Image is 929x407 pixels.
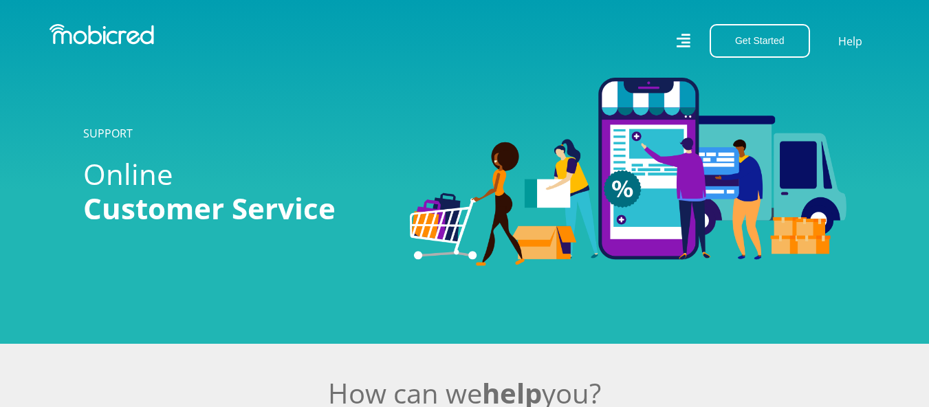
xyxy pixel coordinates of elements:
img: Mobicred [50,24,154,45]
button: Get Started [710,24,810,58]
a: SUPPORT [83,126,133,141]
a: Help [838,32,863,50]
span: Customer Service [83,188,336,228]
img: Categories [410,78,846,266]
h1: Online [83,157,389,226]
